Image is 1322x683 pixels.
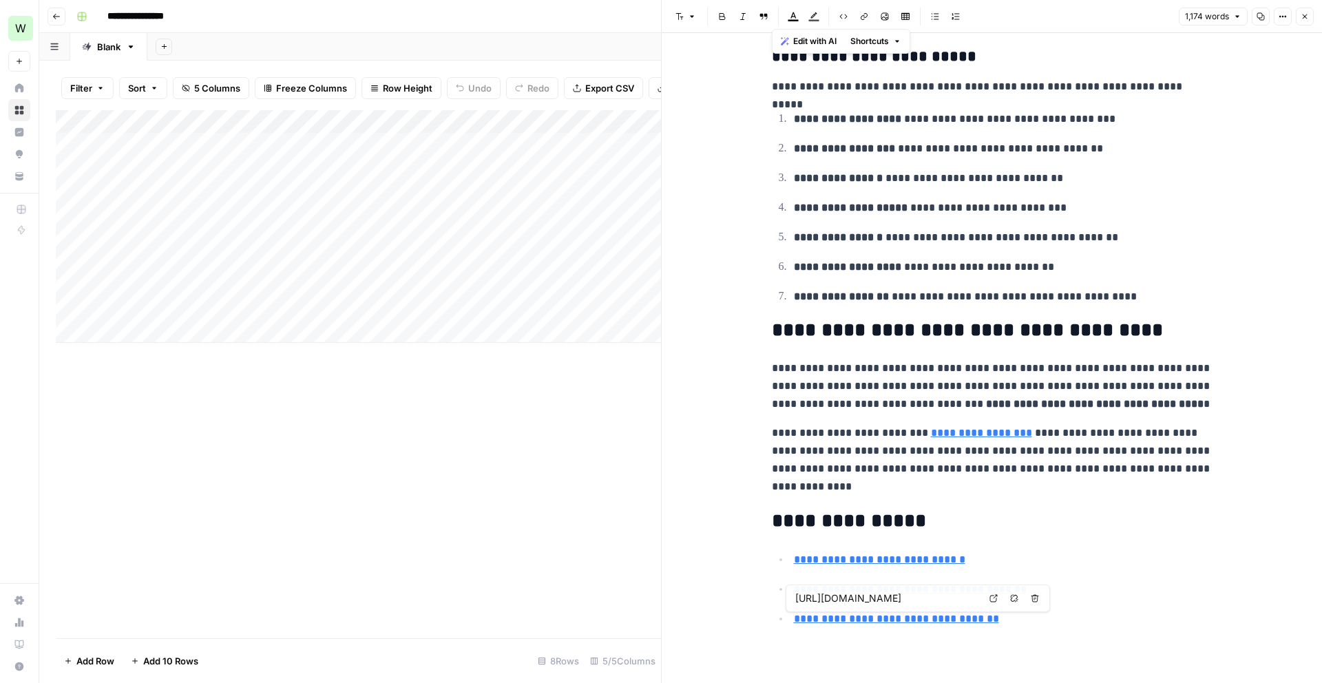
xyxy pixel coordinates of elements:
button: 1,174 words [1179,8,1248,25]
a: Blank [70,33,147,61]
span: Shortcuts [850,35,889,48]
a: Learning Hub [8,633,30,655]
button: Row Height [361,77,441,99]
button: 5 Columns [173,77,249,99]
a: Settings [8,589,30,611]
span: Add 10 Rows [143,654,198,668]
span: Filter [70,81,92,95]
a: Home [8,77,30,99]
span: Undo [468,81,492,95]
span: Add Row [76,654,114,668]
div: 5/5 Columns [585,650,661,672]
button: Shortcuts [845,32,907,50]
span: Sort [128,81,146,95]
span: 5 Columns [194,81,240,95]
span: 1,174 words [1185,10,1229,23]
span: W [15,20,26,36]
a: Opportunities [8,143,30,165]
div: Blank [97,40,120,54]
button: Freeze Columns [255,77,356,99]
span: Redo [527,81,549,95]
button: Redo [506,77,558,99]
span: Edit with AI [793,35,837,48]
div: 8 Rows [532,650,585,672]
button: Workspace: Workspace1 [8,11,30,45]
span: Row Height [383,81,432,95]
button: Sort [119,77,167,99]
button: Filter [61,77,114,99]
a: Browse [8,99,30,121]
span: Export CSV [585,81,634,95]
button: Add Row [56,650,123,672]
a: Your Data [8,165,30,187]
span: Freeze Columns [276,81,347,95]
button: Export CSV [564,77,643,99]
a: Usage [8,611,30,633]
button: Add 10 Rows [123,650,207,672]
button: Edit with AI [775,32,842,50]
button: Undo [447,77,501,99]
button: Help + Support [8,655,30,677]
a: Insights [8,121,30,143]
